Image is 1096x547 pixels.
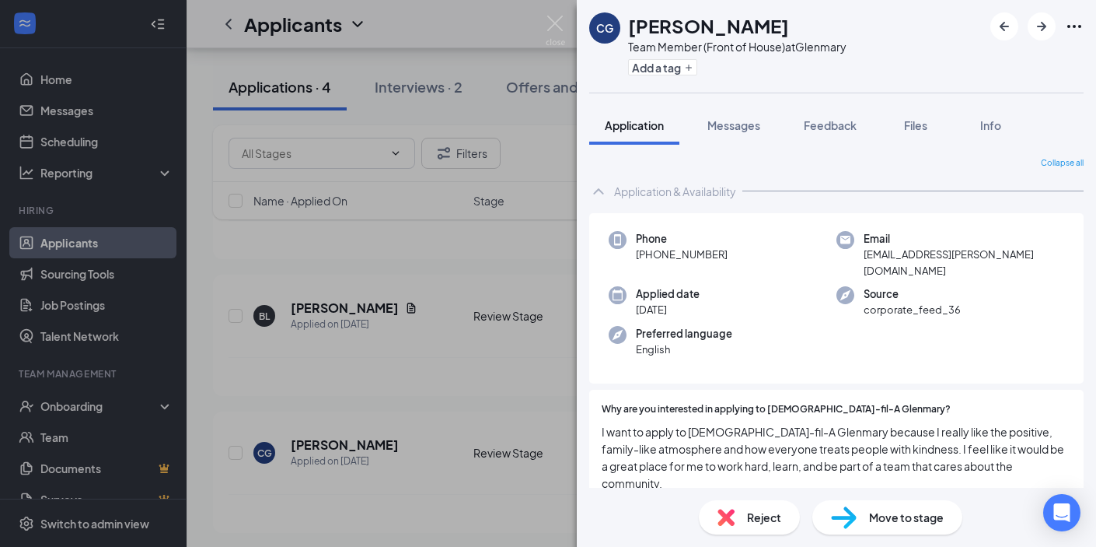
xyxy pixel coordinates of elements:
[596,20,613,36] div: CG
[864,302,961,317] span: corporate_feed_36
[1032,17,1051,36] svg: ArrowRight
[995,17,1014,36] svg: ArrowLeftNew
[869,509,944,526] span: Move to stage
[684,63,693,72] svg: Plus
[602,423,1071,492] span: I want to apply to [DEMOGRAPHIC_DATA]-fil-A Glenmary because I really like the positive, family-l...
[1028,12,1056,40] button: ArrowRight
[636,286,700,302] span: Applied date
[628,59,697,75] button: PlusAdd a tag
[990,12,1018,40] button: ArrowLeftNew
[605,118,664,132] span: Application
[864,247,1064,279] span: [EMAIL_ADDRESS][PERSON_NAME][DOMAIN_NAME]
[614,184,736,199] div: Application & Availability
[804,118,857,132] span: Feedback
[904,118,927,132] span: Files
[1041,157,1084,170] span: Collapse all
[628,39,846,54] div: Team Member (Front of House) at Glenmary
[864,231,1064,247] span: Email
[589,182,608,201] svg: ChevronUp
[636,231,728,247] span: Phone
[636,247,728,262] span: [PHONE_NUMBER]
[602,402,951,417] span: Why are you interested in applying to [DEMOGRAPHIC_DATA]-fil-A Glenmary?
[747,509,781,526] span: Reject
[636,302,700,317] span: [DATE]
[980,118,1001,132] span: Info
[707,118,760,132] span: Messages
[864,286,961,302] span: Source
[1043,494,1080,531] div: Open Intercom Messenger
[1065,17,1084,36] svg: Ellipses
[636,342,732,357] span: English
[628,12,789,39] h1: [PERSON_NAME]
[636,326,732,342] span: Preferred language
